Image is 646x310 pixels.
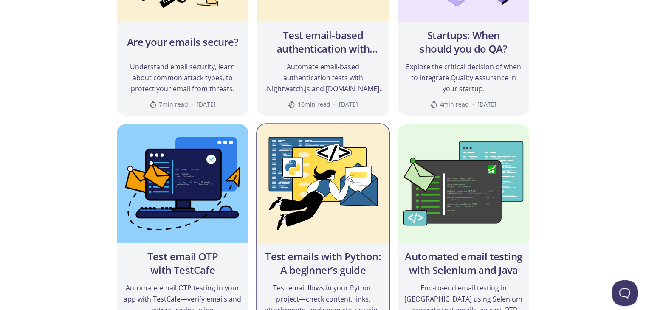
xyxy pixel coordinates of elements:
span: 7 min read [150,100,188,109]
span: 10 min read [288,100,330,109]
h2: Test email OTP with TestCafe [124,250,242,277]
h2: Startups: When should you do QA? [404,28,523,56]
h2: Are your emails secure? [127,35,238,49]
img: Test email OTP with TestCafe [117,124,249,243]
time: [DATE] [197,100,216,109]
iframe: Help Scout Beacon - Open [612,280,638,306]
span: 4 min read [430,100,469,109]
h2: Test email-based authentication with Nightwatch.js [264,28,382,56]
h2: Test emails with Python: A beginner’s guide [264,250,382,277]
p: Explore the critical decision of when to integrate Quality Assurance in your startup. [404,61,523,94]
h2: Automated email testing with Selenium and Java [404,250,523,277]
p: Understand email security, learn about common attack types, to protect your email from threats. [124,61,242,94]
time: [DATE] [477,100,496,109]
img: Test emails with Python: A beginner’s guide [257,124,389,243]
img: Automated email testing with Selenium and Java [398,124,530,243]
p: Automate email-based authentication tests with Nightwatch.js and [DOMAIN_NAME]—verify inbox, extr... [264,61,382,94]
time: [DATE] [339,100,358,109]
